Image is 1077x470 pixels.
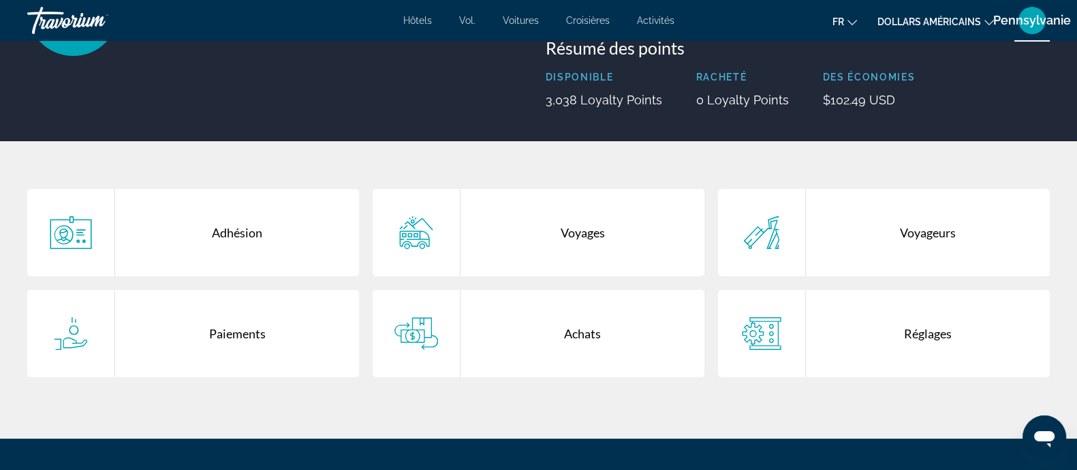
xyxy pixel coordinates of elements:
a: Réglages [718,290,1050,377]
div: Adhésion [115,189,359,276]
p: Disponible [546,72,662,83]
button: Menu utilisateur [1014,6,1050,35]
p: 3,038 Loyalty Points [546,93,662,107]
p: Des économies [823,72,916,83]
p: 0 Loyalty Points [696,93,789,107]
font: fr [832,16,844,27]
div: Réglages [806,290,1050,377]
a: Travorium [27,3,163,38]
a: Paiements [27,290,359,377]
button: Changer de devise [877,12,994,31]
button: Changer de langue [832,12,857,31]
a: Activités [637,15,674,26]
div: Paiements [115,290,359,377]
a: Voyages [373,189,704,276]
h3: Résumé des points [546,38,1050,58]
p: $102.49 USD [823,93,916,107]
a: Croisières [566,15,610,26]
a: Adhésion [27,189,359,276]
div: Achats [461,290,704,377]
a: Vol. [459,15,475,26]
a: Achats [373,290,704,377]
p: Racheté [696,72,789,83]
iframe: Bouton de lancement de la fenêtre de messagerie [1023,415,1066,459]
font: Pennsylvanie [993,13,1071,27]
div: Voyageurs [806,189,1050,276]
div: Voyages [461,189,704,276]
font: dollars américains [877,16,981,27]
a: Hôtels [403,15,432,26]
a: Voyageurs [718,189,1050,276]
a: Voitures [503,15,539,26]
